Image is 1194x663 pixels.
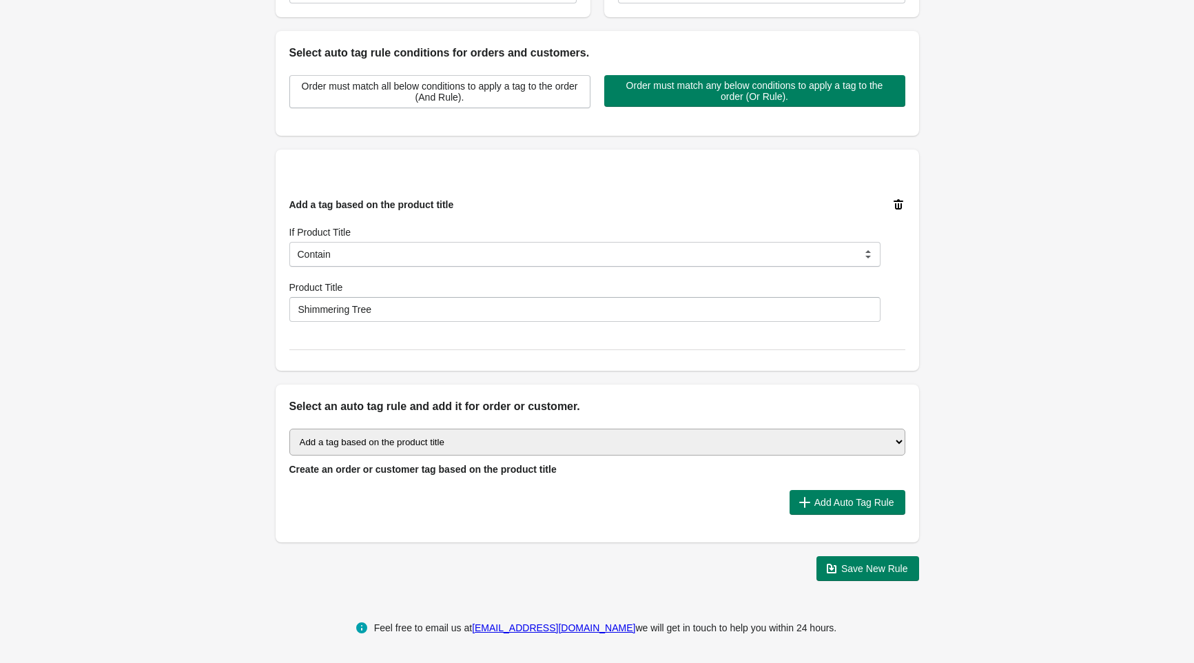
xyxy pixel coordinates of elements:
[289,398,905,415] h2: Select an auto tag rule and add it for order or customer.
[472,622,635,633] a: [EMAIL_ADDRESS][DOMAIN_NAME]
[289,45,905,61] h2: Select auto tag rule conditions for orders and customers.
[289,280,343,294] label: Product Title
[615,80,894,102] span: Order must match any below conditions to apply a tag to the order (Or Rule).
[604,75,905,107] button: Order must match any below conditions to apply a tag to the order (Or Rule).
[289,464,557,475] span: Create an order or customer tag based on the product title
[374,620,837,636] div: Feel free to email us at we will get in touch to help you within 24 hours.
[816,556,919,581] button: Save New Rule
[289,225,351,239] label: If Product Title
[289,199,454,210] span: Add a tag based on the product title
[301,81,579,103] span: Order must match all below conditions to apply a tag to the order (And Rule).
[289,75,590,108] button: Order must match all below conditions to apply a tag to the order (And Rule).
[841,563,908,574] span: Save New Rule
[814,497,894,508] span: Add Auto Tag Rule
[289,297,881,322] input: xyz
[790,490,905,515] button: Add Auto Tag Rule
